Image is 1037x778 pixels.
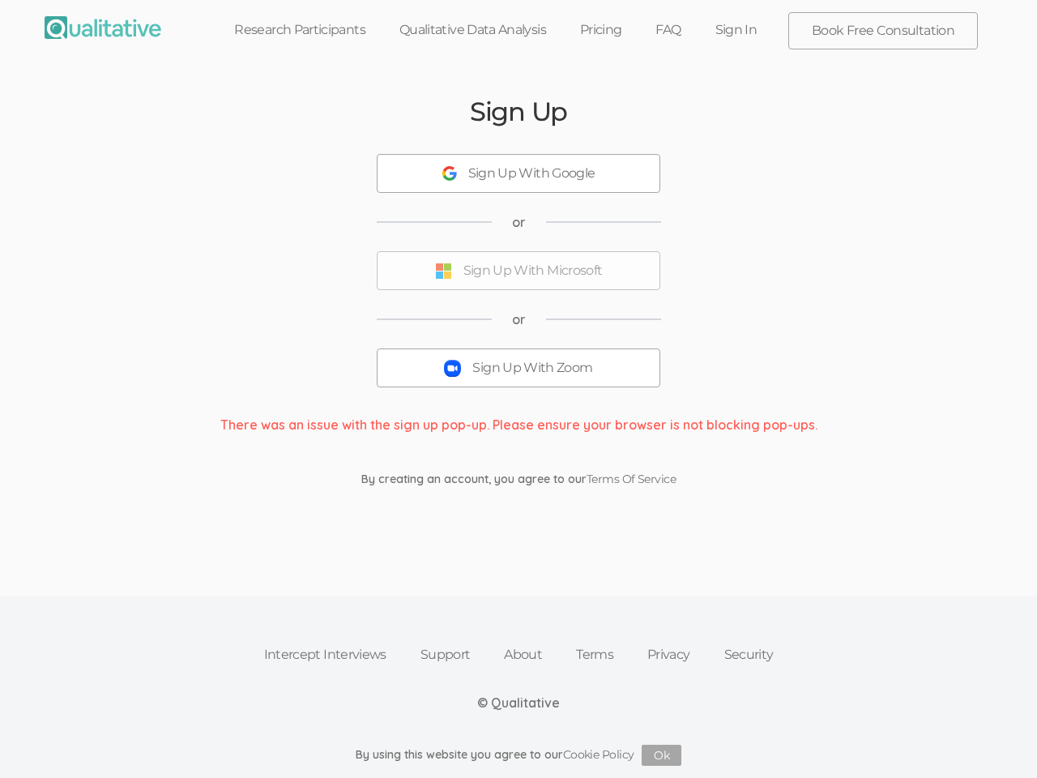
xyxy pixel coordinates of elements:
div: Sign Up With Microsoft [463,262,603,280]
div: © Qualitative [477,694,560,712]
a: FAQ [638,12,698,48]
a: Terms [559,637,630,673]
a: Security [707,637,791,673]
a: Privacy [630,637,707,673]
div: By creating an account, you agree to our [349,471,688,487]
button: Sign Up With Zoom [377,348,660,387]
img: Sign Up With Microsoft [435,263,452,280]
a: Book Free Consultation [789,13,977,49]
a: Sign In [698,12,775,48]
a: Pricing [563,12,639,48]
button: Sign Up With Google [377,154,660,193]
iframe: Chat Widget [956,700,1037,778]
a: Cookie Policy [563,747,634,762]
a: Qualitative Data Analysis [382,12,563,48]
div: Sign Up With Zoom [472,359,592,378]
a: Intercept Interviews [247,637,403,673]
a: Research Participants [217,12,382,48]
div: Sign Up With Google [468,165,595,183]
img: Sign Up With Google [442,166,457,181]
button: Ok [642,745,681,766]
div: There was an issue with the sign up pop-up. Please ensure your browser is not blocking pop-ups. [208,416,830,434]
span: or [512,213,526,232]
a: About [487,637,559,673]
a: Terms Of Service [587,472,676,486]
span: or [512,310,526,329]
img: Qualitative [45,16,161,39]
a: Support [403,637,488,673]
h2: Sign Up [470,97,567,126]
div: By using this website you agree to our [356,745,682,766]
img: Sign Up With Zoom [444,360,461,377]
button: Sign Up With Microsoft [377,251,660,290]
